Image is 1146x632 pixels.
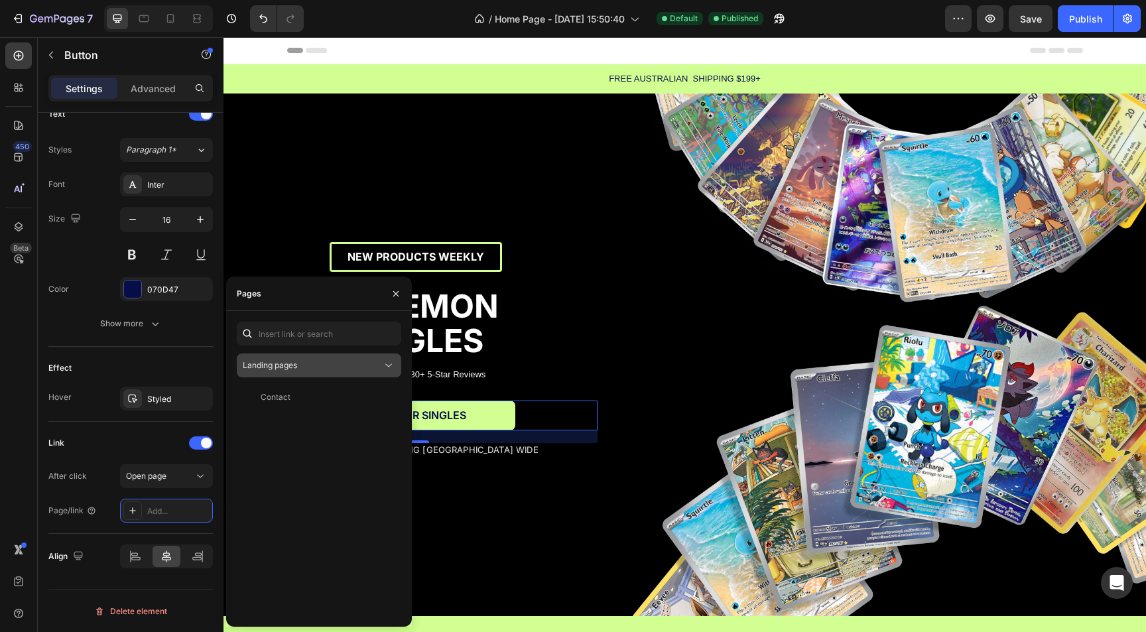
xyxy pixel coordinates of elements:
[120,464,213,488] button: Open page
[13,141,32,152] div: 450
[147,505,210,517] div: Add...
[48,391,72,403] div: Hover
[48,362,72,374] div: Effect
[147,393,210,405] div: Styled
[126,144,176,156] span: Paragraph 1*
[1009,5,1052,32] button: Save
[100,317,162,330] div: Show more
[120,138,213,162] button: Paragraph 1*
[147,179,210,191] div: Inter
[94,603,167,619] div: Delete element
[1020,13,1042,25] span: Save
[385,56,923,580] img: gempages_586088690581767003-3e93527a-1e51-4ce3-9ab9-0d79542276f6.png
[126,471,166,481] span: Open page
[66,82,103,95] p: Settings
[48,178,65,190] div: Font
[237,288,261,300] div: Pages
[237,322,401,346] input: Insert link or search
[87,11,93,27] p: 7
[1069,12,1102,26] div: Publish
[48,144,72,156] div: Styles
[48,470,87,482] div: After click
[489,12,492,26] span: /
[48,283,69,295] div: Color
[670,13,698,25] span: Default
[147,284,210,296] div: 070D47
[48,210,84,228] div: Size
[722,13,758,25] span: Published
[48,108,65,120] div: Text
[261,391,290,403] div: Contact
[1058,5,1114,32] button: Publish
[48,312,213,336] button: Show more
[64,47,177,63] p: Button
[48,601,213,622] button: Delete element
[48,437,64,449] div: Link
[223,37,1146,632] iframe: Design area
[250,5,304,32] div: Undo/Redo
[495,12,625,26] span: Home Page - [DATE] 15:50:40
[5,5,99,32] button: 7
[131,82,176,95] p: Advanced
[48,505,97,517] div: Page/link
[10,243,32,253] div: Beta
[48,548,86,566] div: Align
[1101,567,1133,599] div: Open Intercom Messenger
[237,353,401,377] button: Landing pages
[243,360,297,370] span: Landing pages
